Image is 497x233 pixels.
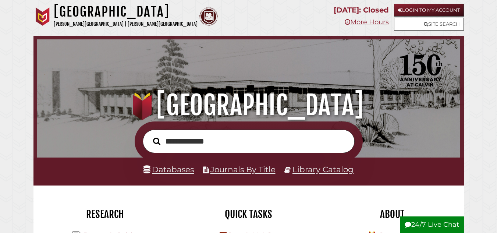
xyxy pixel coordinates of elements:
[334,4,389,17] p: [DATE]: Closed
[345,18,389,26] a: More Hours
[39,208,171,220] h2: Research
[199,7,218,26] img: Calvin Theological Seminary
[54,20,198,28] p: [PERSON_NAME][GEOGRAPHIC_DATA] | [PERSON_NAME][GEOGRAPHIC_DATA]
[153,137,160,145] i: Search
[182,208,315,220] h2: Quick Tasks
[143,165,194,174] a: Databases
[292,165,354,174] a: Library Catalog
[326,208,458,220] h2: About
[45,89,453,121] h1: [GEOGRAPHIC_DATA]
[33,7,52,26] img: Calvin University
[210,165,276,174] a: Journals By Title
[394,18,464,31] a: Site Search
[149,135,164,147] button: Search
[394,4,464,17] a: Login to My Account
[54,4,198,20] h1: [GEOGRAPHIC_DATA]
